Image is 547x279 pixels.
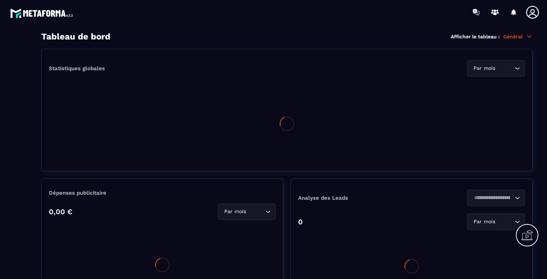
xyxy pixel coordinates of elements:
[451,34,500,39] p: Afficher le tableau :
[49,190,276,196] p: Dépenses publicitaire
[467,214,525,230] div: Search for option
[222,208,247,216] span: Par mois
[472,194,513,202] input: Search for option
[298,217,303,226] p: 0
[247,208,264,216] input: Search for option
[49,207,72,216] p: 0,00 €
[10,7,75,20] img: logo
[49,65,105,72] p: Statistiques globales
[41,31,110,42] h3: Tableau de bord
[467,60,525,77] div: Search for option
[503,33,533,40] p: Général
[472,64,497,72] span: Par mois
[497,218,513,226] input: Search for option
[218,203,276,220] div: Search for option
[467,190,525,206] div: Search for option
[472,218,497,226] span: Par mois
[298,195,412,201] p: Analyse des Leads
[497,64,513,72] input: Search for option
